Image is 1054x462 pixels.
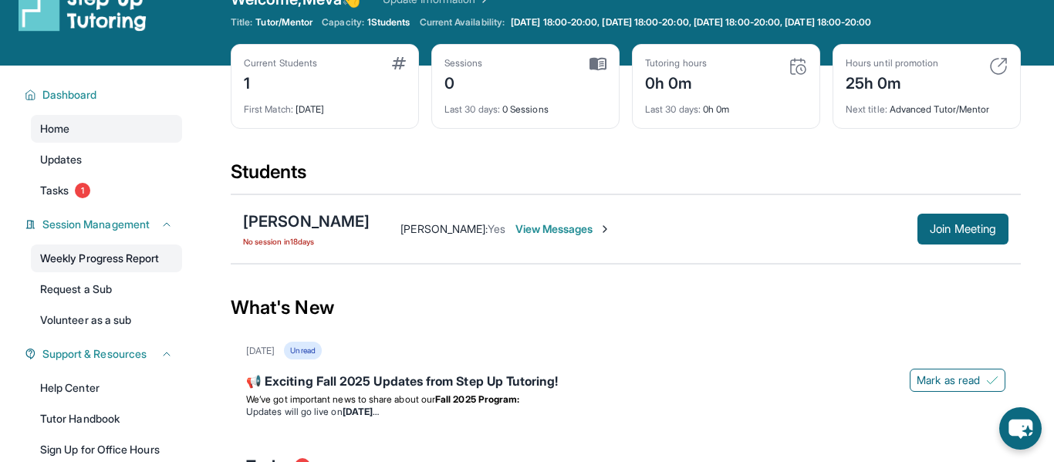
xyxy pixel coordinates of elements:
[42,346,147,362] span: Support & Resources
[910,369,1005,392] button: Mark as read
[231,274,1021,342] div: What's New
[31,146,182,174] a: Updates
[917,373,980,388] span: Mark as read
[444,69,483,94] div: 0
[244,69,317,94] div: 1
[31,115,182,143] a: Home
[246,393,435,405] span: We’ve got important news to share about our
[444,94,606,116] div: 0 Sessions
[36,346,173,362] button: Support & Resources
[599,223,611,235] img: Chevron-Right
[40,121,69,137] span: Home
[31,244,182,272] a: Weekly Progress Report
[400,222,488,235] span: [PERSON_NAME] :
[284,342,321,359] div: Unread
[367,16,410,29] span: 1 Students
[255,16,312,29] span: Tutor/Mentor
[511,16,871,29] span: [DATE] 18:00-20:00, [DATE] 18:00-20:00, [DATE] 18:00-20:00, [DATE] 18:00-20:00
[645,57,707,69] div: Tutoring hours
[231,160,1021,194] div: Students
[36,87,173,103] button: Dashboard
[246,345,275,357] div: [DATE]
[846,103,887,115] span: Next title :
[343,406,379,417] strong: [DATE]
[999,407,1042,450] button: chat-button
[488,222,505,235] span: Yes
[244,103,293,115] span: First Match :
[420,16,505,29] span: Current Availability:
[986,374,998,386] img: Mark as read
[846,69,938,94] div: 25h 0m
[645,69,707,94] div: 0h 0m
[846,57,938,69] div: Hours until promotion
[75,183,90,198] span: 1
[243,235,370,248] span: No session in 18 days
[36,217,173,232] button: Session Management
[31,177,182,204] a: Tasks1
[515,221,612,237] span: View Messages
[244,94,406,116] div: [DATE]
[40,183,69,198] span: Tasks
[40,152,83,167] span: Updates
[322,16,364,29] span: Capacity:
[31,275,182,303] a: Request a Sub
[989,57,1008,76] img: card
[244,57,317,69] div: Current Students
[508,16,874,29] a: [DATE] 18:00-20:00, [DATE] 18:00-20:00, [DATE] 18:00-20:00, [DATE] 18:00-20:00
[392,57,406,69] img: card
[645,103,701,115] span: Last 30 days :
[444,57,483,69] div: Sessions
[444,103,500,115] span: Last 30 days :
[846,94,1008,116] div: Advanced Tutor/Mentor
[231,16,252,29] span: Title:
[930,224,996,234] span: Join Meeting
[246,372,1005,393] div: 📢 Exciting Fall 2025 Updates from Step Up Tutoring!
[589,57,606,71] img: card
[246,406,1005,418] li: Updates will go live on
[917,214,1008,244] button: Join Meeting
[789,57,807,76] img: card
[435,393,519,405] strong: Fall 2025 Program:
[42,217,150,232] span: Session Management
[31,306,182,334] a: Volunteer as a sub
[42,87,97,103] span: Dashboard
[31,374,182,402] a: Help Center
[31,405,182,433] a: Tutor Handbook
[243,211,370,232] div: [PERSON_NAME]
[645,94,807,116] div: 0h 0m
